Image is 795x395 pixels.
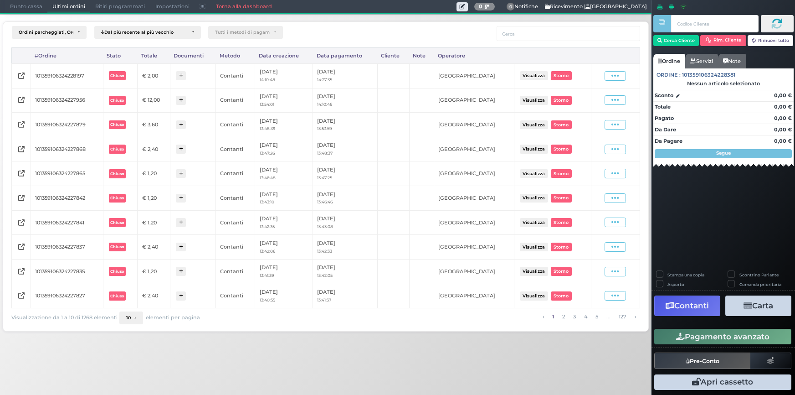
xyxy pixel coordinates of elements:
[255,259,313,284] td: [DATE]
[119,312,143,324] button: 10
[700,35,746,46] button: Rim. Cliente
[685,54,718,68] a: Servizi
[170,48,215,63] div: Documenti
[138,137,170,161] td: € 2,40
[260,249,275,254] small: 13:42:06
[255,137,313,161] td: [DATE]
[260,224,275,229] small: 13:42:35
[520,194,548,203] button: Visualizza
[748,35,794,46] button: Rimuovi tutto
[559,312,567,322] a: alla pagina 2
[110,122,124,127] b: Chiuso
[260,126,275,131] small: 13:48:39
[434,137,514,161] td: [GEOGRAPHIC_DATA]
[255,235,313,260] td: [DATE]
[570,312,578,322] a: alla pagina 3
[317,249,332,254] small: 13:42:33
[551,120,572,129] button: Storno
[739,272,779,278] label: Scontrino Parlante
[260,199,274,204] small: 13:43:10
[138,88,170,113] td: € 12,00
[655,115,674,121] strong: Pagato
[725,296,791,316] button: Carta
[540,312,546,322] a: pagina precedente
[31,235,103,260] td: 101359106324227837
[313,161,377,186] td: [DATE]
[210,0,277,13] a: Torna alla dashboard
[434,88,514,113] td: [GEOGRAPHIC_DATA]
[313,210,377,235] td: [DATE]
[255,113,313,137] td: [DATE]
[47,0,90,13] span: Ultimi ordini
[520,145,548,153] button: Visualizza
[653,35,699,46] button: Cerca Cliente
[434,48,514,63] div: Operatore
[11,312,118,323] span: Visualizzazione da 1 a 10 di 1268 elementi
[260,175,276,180] small: 13:46:48
[255,210,313,235] td: [DATE]
[138,63,170,88] td: € 2,00
[31,161,103,186] td: 101359106324227865
[255,88,313,113] td: [DATE]
[313,113,377,137] td: [DATE]
[19,30,73,35] div: Ordini parcheggiati, Ordini aperti, Ordini chiusi
[31,259,103,284] td: 101359106324227835
[208,26,283,39] button: Tutti i metodi di pagamento
[313,284,377,308] td: [DATE]
[255,186,313,211] td: [DATE]
[655,138,682,144] strong: Da Pagare
[317,77,332,82] small: 14:27:35
[434,284,514,308] td: [GEOGRAPHIC_DATA]
[255,48,313,63] div: Data creazione
[632,312,638,322] a: pagina successiva
[313,259,377,284] td: [DATE]
[317,151,333,156] small: 13:48:37
[317,175,332,180] small: 13:47:25
[31,88,103,113] td: 101359106324227956
[110,220,124,225] b: Chiuso
[655,126,676,133] strong: Da Dare
[313,88,377,113] td: [DATE]
[520,120,548,129] button: Visualizza
[110,73,124,78] b: Chiuso
[31,63,103,88] td: 101359106324228197
[31,48,103,63] div: #Ordine
[138,186,170,211] td: € 1,20
[138,259,170,284] td: € 1,20
[317,199,333,204] small: 13:46:46
[215,259,255,284] td: Contanti
[655,104,671,110] strong: Totale
[616,312,629,322] a: alla pagina 127
[653,54,685,68] a: Ordine
[255,161,313,186] td: [DATE]
[110,244,124,249] b: Chiuso
[260,273,274,278] small: 13:41:39
[110,196,124,200] b: Chiuso
[774,115,792,121] strong: 0,00 €
[31,210,103,235] td: 101359106324227841
[434,161,514,186] td: [GEOGRAPHIC_DATA]
[654,329,791,344] button: Pagamento avanzato
[551,194,572,203] button: Storno
[551,267,572,275] button: Storno
[110,147,124,151] b: Chiuso
[520,96,548,104] button: Visualizza
[317,297,331,302] small: 13:41:37
[551,96,572,104] button: Storno
[215,186,255,211] td: Contanti
[215,161,255,186] td: Contanti
[774,104,792,110] strong: 0,00 €
[110,294,124,298] b: Chiuso
[215,113,255,137] td: Contanti
[103,48,138,63] div: Stato
[716,150,731,156] strong: Segue
[12,26,87,39] button: Ordini parcheggiati, Ordini aperti, Ordini chiusi
[138,113,170,137] td: € 3,60
[313,63,377,88] td: [DATE]
[657,71,681,79] span: Ordine :
[215,235,255,260] td: Contanti
[119,312,200,324] div: elementi per pagina
[520,218,548,227] button: Visualizza
[654,374,791,390] button: Apri cassetto
[434,210,514,235] td: [GEOGRAPHIC_DATA]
